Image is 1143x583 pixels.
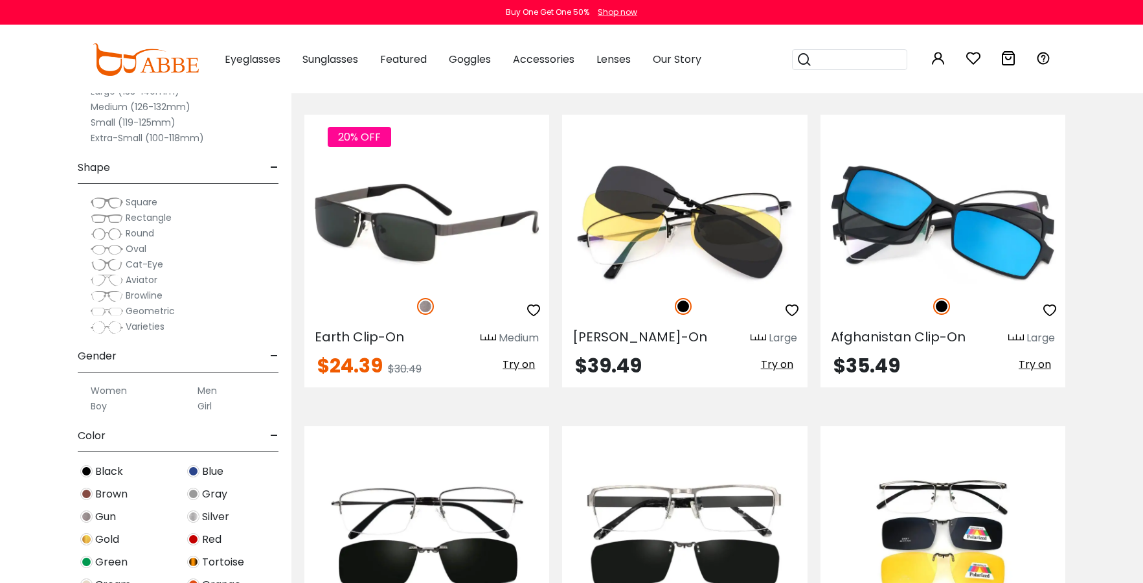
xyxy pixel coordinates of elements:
[95,486,128,502] span: Brown
[380,52,427,67] span: Featured
[78,420,106,452] span: Color
[591,6,637,17] a: Shop now
[91,321,123,334] img: Varieties.png
[513,52,574,67] span: Accessories
[1019,357,1051,372] span: Try on
[91,398,107,414] label: Boy
[270,152,278,183] span: -
[831,328,966,346] span: Afghanistan Clip-On
[198,398,212,414] label: Girl
[80,510,93,523] img: Gun
[304,161,549,284] img: Gun Earth Clip-On - Metal ,Adjust Nose Pads
[499,330,539,346] div: Medium
[126,273,157,286] span: Aviator
[78,152,110,183] span: Shape
[187,465,199,477] img: Blue
[202,554,244,570] span: Tortoise
[126,304,175,317] span: Geometric
[95,509,116,525] span: Gun
[91,196,123,209] img: Square.png
[933,298,950,315] img: Black
[417,298,434,315] img: Gun
[315,328,404,346] span: Earth Clip-On
[506,6,589,18] div: Buy One Get One 50%
[91,290,123,303] img: Browline.png
[833,352,900,380] span: $35.49
[769,330,797,346] div: Large
[95,554,128,570] span: Green
[503,357,535,372] span: Try on
[91,115,175,130] label: Small (119-125mm)
[91,212,123,225] img: Rectangle.png
[91,258,123,271] img: Cat-Eye.png
[1026,330,1055,346] div: Large
[126,242,146,255] span: Oval
[596,52,631,67] span: Lenses
[270,420,278,452] span: -
[126,320,164,333] span: Varieties
[317,352,383,380] span: $24.39
[91,99,190,115] label: Medium (126-132mm)
[126,196,157,209] span: Square
[1008,334,1024,343] img: size ruler
[562,161,807,284] img: Black Luke Clip-On - Metal ,Adjust Nose Pads
[675,298,692,315] img: Black
[187,556,199,568] img: Tortoise
[80,465,93,477] img: Black
[95,532,119,547] span: Gold
[751,334,766,343] img: size ruler
[761,357,793,372] span: Try on
[598,6,637,18] div: Shop now
[1015,356,1055,373] button: Try on
[91,227,123,240] img: Round.png
[78,341,117,372] span: Gender
[449,52,491,67] span: Goggles
[93,43,199,76] img: abbeglasses.com
[572,328,707,346] span: [PERSON_NAME]-On
[126,227,154,240] span: Round
[198,383,217,398] label: Men
[225,52,280,67] span: Eyeglasses
[187,510,199,523] img: Silver
[575,352,642,380] span: $39.49
[80,488,93,500] img: Brown
[202,464,223,479] span: Blue
[481,334,496,343] img: size ruler
[95,464,123,479] span: Black
[202,532,221,547] span: Red
[820,161,1065,284] img: Black Afghanistan Clip-On - TR ,Adjust Nose Pads
[91,305,123,318] img: Geometric.png
[91,274,123,287] img: Aviator.png
[80,556,93,568] img: Green
[126,289,163,302] span: Browline
[202,486,227,502] span: Gray
[328,127,391,147] span: 20% OFF
[757,356,797,373] button: Try on
[388,361,422,376] span: $30.49
[302,52,358,67] span: Sunglasses
[126,211,172,224] span: Rectangle
[187,533,199,545] img: Red
[499,356,539,373] button: Try on
[91,130,204,146] label: Extra-Small (100-118mm)
[91,383,127,398] label: Women
[202,509,229,525] span: Silver
[653,52,701,67] span: Our Story
[91,243,123,256] img: Oval.png
[270,341,278,372] span: -
[187,488,199,500] img: Gray
[80,533,93,545] img: Gold
[126,258,163,271] span: Cat-Eye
